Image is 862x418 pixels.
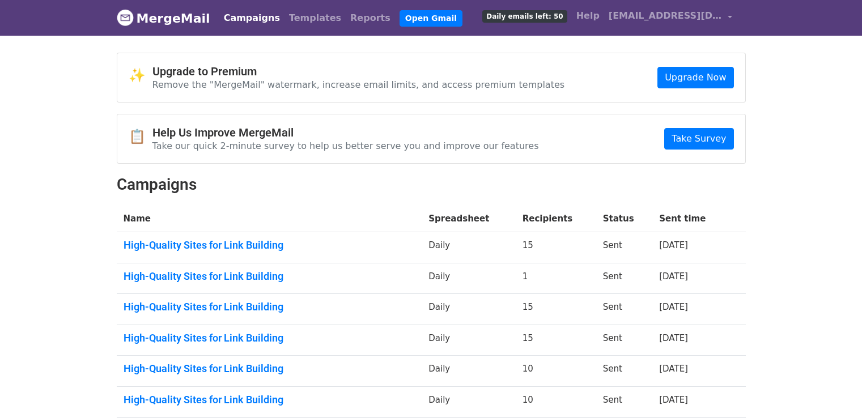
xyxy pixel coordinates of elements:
a: [DATE] [659,395,688,405]
a: Upgrade Now [657,67,733,88]
td: Daily [422,294,515,325]
td: Sent [596,387,653,418]
td: Sent [596,263,653,294]
p: Remove the "MergeMail" watermark, increase email limits, and access premium templates [152,79,565,91]
a: Open Gmail [400,10,462,27]
span: [EMAIL_ADDRESS][DOMAIN_NAME] [609,9,722,23]
a: [DATE] [659,302,688,312]
p: Take our quick 2-minute survey to help us better serve you and improve our features [152,140,539,152]
a: [DATE] [659,333,688,343]
a: [DATE] [659,240,688,250]
th: Name [117,206,422,232]
a: Take Survey [664,128,733,150]
td: Sent [596,294,653,325]
td: Daily [422,356,515,387]
a: High-Quality Sites for Link Building [124,394,415,406]
td: Daily [422,387,515,418]
td: Sent [596,356,653,387]
td: Daily [422,325,515,356]
td: 1 [516,263,596,294]
th: Status [596,206,653,232]
td: 10 [516,356,596,387]
a: MergeMail [117,6,210,30]
span: ✨ [129,67,152,84]
a: High-Quality Sites for Link Building [124,332,415,344]
a: Help [572,5,604,27]
th: Spreadsheet [422,206,515,232]
span: Daily emails left: 50 [482,10,567,23]
a: High-Quality Sites for Link Building [124,239,415,251]
a: High-Quality Sites for Link Building [124,270,415,283]
a: Daily emails left: 50 [478,5,571,27]
a: Templates [284,7,346,29]
td: 10 [516,387,596,418]
h2: Campaigns [117,175,746,194]
th: Recipients [516,206,596,232]
td: 15 [516,325,596,356]
span: 📋 [129,129,152,145]
td: Daily [422,263,515,294]
td: Sent [596,232,653,263]
td: 15 [516,294,596,325]
img: MergeMail logo [117,9,134,26]
th: Sent time [652,206,728,232]
a: High-Quality Sites for Link Building [124,301,415,313]
td: Daily [422,232,515,263]
td: Sent [596,325,653,356]
h4: Help Us Improve MergeMail [152,126,539,139]
h4: Upgrade to Premium [152,65,565,78]
a: [DATE] [659,271,688,281]
a: Campaigns [219,7,284,29]
td: 15 [516,232,596,263]
a: [DATE] [659,364,688,374]
a: Reports [346,7,395,29]
a: High-Quality Sites for Link Building [124,362,415,375]
a: [EMAIL_ADDRESS][DOMAIN_NAME] [604,5,737,31]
